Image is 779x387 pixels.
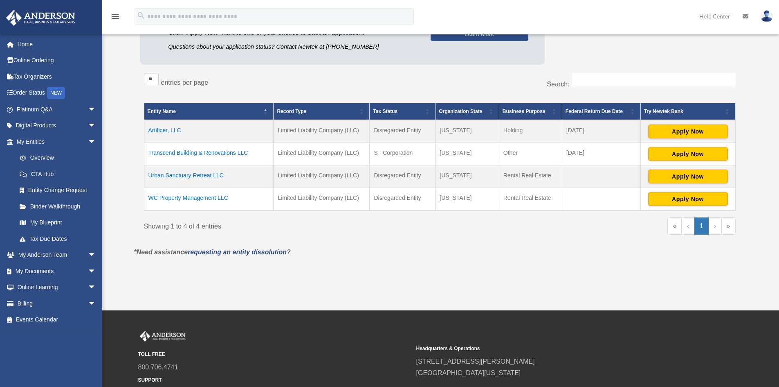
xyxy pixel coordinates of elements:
[547,81,569,88] label: Search:
[6,68,108,85] a: Tax Organizers
[161,79,209,86] label: entries per page
[370,103,436,120] th: Tax Status: Activate to sort
[667,217,682,235] a: First
[370,188,436,211] td: Disregarded Entity
[562,143,640,165] td: [DATE]
[138,350,411,359] small: TOLL FREE
[499,165,562,188] td: Rental Real Estate
[503,109,546,114] span: Business Purpose
[640,103,735,120] th: Try Newtek Bank : Activate to sort
[370,120,436,143] td: Disregarded Entity
[436,165,499,188] td: [US_STATE]
[6,312,108,328] a: Events Calendar
[499,120,562,143] td: Holding
[11,198,104,215] a: Binder Walkthrough
[709,217,721,235] a: Next
[11,166,104,182] a: CTA Hub
[188,249,287,256] a: requesting an entity dissolution
[416,358,535,365] a: [STREET_ADDRESS][PERSON_NAME]
[499,103,562,120] th: Business Purpose: Activate to sort
[370,143,436,165] td: S - Corporation
[88,263,104,280] span: arrow_drop_down
[6,52,108,69] a: Online Ordering
[148,109,176,114] span: Entity Name
[138,376,411,385] small: SUPPORT
[566,109,623,114] span: Federal Return Due Date
[682,217,694,235] a: Previous
[144,217,434,232] div: Showing 1 to 4 of 4 entries
[439,109,482,114] span: Organization State
[11,231,104,247] a: Tax Due Dates
[11,182,104,199] a: Entity Change Request
[137,11,146,20] i: search
[648,192,728,206] button: Apply Now
[436,143,499,165] td: [US_STATE]
[6,134,104,150] a: My Entitiesarrow_drop_down
[47,87,65,99] div: NEW
[373,109,397,114] span: Tax Status
[6,118,108,134] a: Digital Productsarrow_drop_down
[6,263,108,279] a: My Documentsarrow_drop_down
[6,279,108,296] a: Online Learningarrow_drop_down
[6,295,108,312] a: Billingarrow_drop_down
[88,101,104,118] span: arrow_drop_down
[644,106,723,116] div: Try Newtek Bank
[88,134,104,150] span: arrow_drop_down
[88,247,104,264] span: arrow_drop_down
[274,120,370,143] td: Limited Liability Company (LLC)
[88,279,104,296] span: arrow_drop_down
[168,42,418,52] p: Questions about your application status? Contact Newtek at [PHONE_NUMBER]
[110,14,120,21] a: menu
[4,10,78,26] img: Anderson Advisors Platinum Portal
[6,247,108,263] a: My Anderson Teamarrow_drop_down
[277,109,306,114] span: Record Type
[144,143,274,165] td: Transcend Building & Renovations LLC
[370,165,436,188] td: Disregarded Entity
[416,344,689,353] small: Headquarters & Operations
[88,118,104,134] span: arrow_drop_down
[11,150,100,166] a: Overview
[274,143,370,165] td: Limited Liability Company (LLC)
[144,120,274,143] td: Artificer, LLC
[562,120,640,143] td: [DATE]
[6,101,108,118] a: Platinum Q&Aarrow_drop_down
[110,11,120,21] i: menu
[144,165,274,188] td: Urban Sanctuary Retreat LLC
[144,188,274,211] td: WC Property Management LLC
[274,165,370,188] td: Limited Liability Company (LLC)
[761,10,773,22] img: User Pic
[134,249,291,256] em: *Need assistance ?
[88,295,104,312] span: arrow_drop_down
[499,188,562,211] td: Rental Real Estate
[6,36,108,52] a: Home
[436,103,499,120] th: Organization State: Activate to sort
[436,120,499,143] td: [US_STATE]
[694,217,709,235] a: 1
[721,217,736,235] a: Last
[144,103,274,120] th: Entity Name: Activate to invert sorting
[274,188,370,211] td: Limited Liability Company (LLC)
[416,369,521,376] a: [GEOGRAPHIC_DATA][US_STATE]
[648,147,728,161] button: Apply Now
[436,188,499,211] td: [US_STATE]
[138,331,187,342] img: Anderson Advisors Platinum Portal
[562,103,640,120] th: Federal Return Due Date: Activate to sort
[6,85,108,102] a: Order StatusNEW
[274,103,370,120] th: Record Type: Activate to sort
[11,215,104,231] a: My Blueprint
[648,124,728,138] button: Apply Now
[138,364,178,371] a: 800.706.4741
[648,170,728,183] button: Apply Now
[499,143,562,165] td: Other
